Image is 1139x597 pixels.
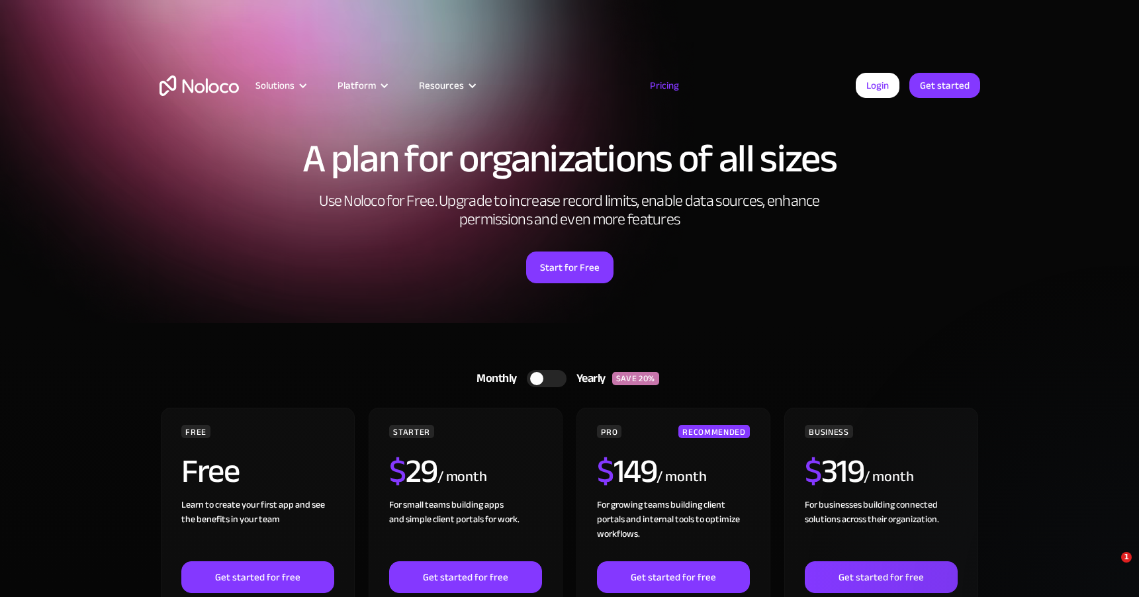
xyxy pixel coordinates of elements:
div: RECOMMENDED [678,425,749,438]
div: STARTER [389,425,433,438]
div: For growing teams building client portals and internal tools to optimize workflows. [597,498,749,561]
div: / month [657,467,706,488]
span: $ [597,440,614,502]
span: 1 [1121,552,1132,563]
h1: A plan for organizations of all sizes [159,139,980,179]
a: home [159,75,239,96]
div: Platform [321,77,402,94]
div: PRO [597,425,621,438]
div: Platform [338,77,376,94]
div: Yearly [567,369,612,389]
div: / month [437,467,487,488]
a: Get started for free [181,561,334,593]
div: / month [864,467,913,488]
div: Monthly [460,369,527,389]
span: $ [389,440,406,502]
div: Resources [402,77,490,94]
h2: Free [181,455,239,488]
div: SAVE 20% [612,372,659,385]
a: Pricing [633,77,696,94]
a: Login [856,73,899,98]
h2: 29 [389,455,437,488]
div: For businesses building connected solutions across their organization. ‍ [805,498,957,561]
div: FREE [181,425,210,438]
a: Get started for free [597,561,749,593]
div: Resources [419,77,464,94]
div: Learn to create your first app and see the benefits in your team ‍ [181,498,334,561]
div: Solutions [239,77,321,94]
h2: Use Noloco for Free. Upgrade to increase record limits, enable data sources, enhance permissions ... [305,192,835,229]
div: For small teams building apps and simple client portals for work. ‍ [389,498,541,561]
a: Get started for free [805,561,957,593]
h2: 149 [597,455,657,488]
iframe: Intercom live chat [1094,552,1126,584]
div: BUSINESS [805,425,852,438]
a: Get started [909,73,980,98]
h2: 319 [805,455,864,488]
a: Get started for free [389,561,541,593]
span: $ [805,440,821,502]
div: Solutions [255,77,295,94]
a: Start for Free [526,252,614,283]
